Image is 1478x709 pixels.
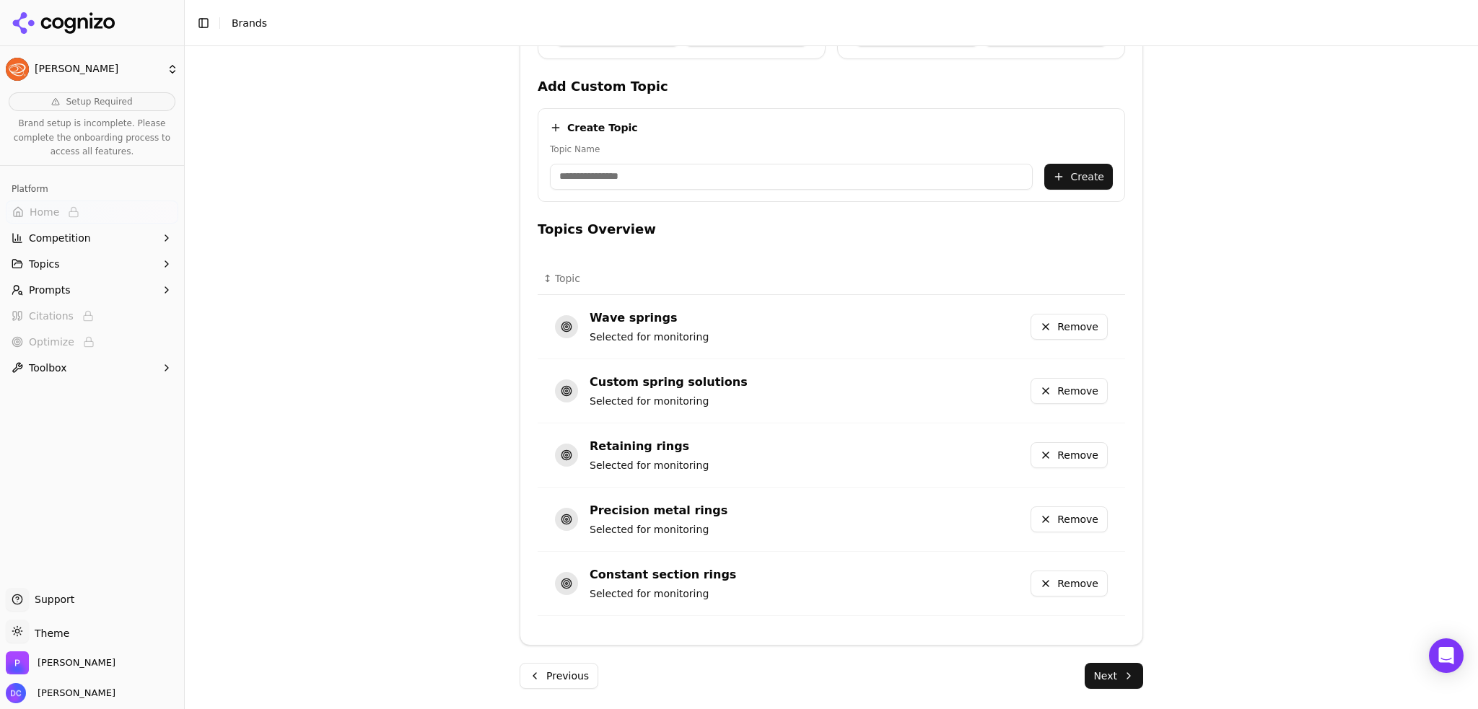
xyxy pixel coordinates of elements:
button: Toolbox [6,356,178,379]
h4: Topics Overview [538,219,1125,239]
span: Optimize [29,335,74,349]
div: Retaining rings [590,438,709,455]
span: Topic [555,271,580,286]
h4: Create Topic [567,120,638,135]
img: Dan Cole [6,683,26,703]
div: Platform [6,177,178,201]
div: Selected for monitoring [590,330,709,344]
span: Home [30,205,59,219]
button: Next [1085,663,1143,689]
span: Perrill [38,656,115,669]
div: ↕Topic [543,271,917,286]
button: Remove [1031,571,1108,596]
div: Selected for monitoring [590,394,748,408]
button: Prompts [6,278,178,301]
div: Custom spring solutions [590,374,748,391]
div: Selected for monitoring [590,522,727,537]
div: Precision metal rings [590,502,727,519]
button: Remove [1031,506,1108,532]
button: Create [1044,164,1113,190]
div: Data table [538,263,1125,616]
span: [PERSON_NAME] [35,63,161,76]
nav: breadcrumb [232,16,1438,30]
button: Remove [1031,442,1108,468]
h4: Add Custom Topic [538,76,1125,97]
span: Toolbox [29,361,67,375]
span: Citations [29,309,74,323]
img: Smalley [6,58,29,81]
button: Topics [6,252,178,276]
label: Topic Name [550,144,1033,155]
p: Brand setup is incomplete. Please complete the onboarding process to access all features. [9,117,175,159]
button: Remove [1031,378,1108,404]
span: Competition [29,231,91,245]
div: Selected for monitoring [590,458,709,472]
span: Brands [232,17,267,29]
th: Topic [538,263,922,295]
div: Constant section rings [590,566,736,584]
span: [PERSON_NAME] [32,687,115,700]
button: Open user button [6,683,115,703]
span: Support [29,592,74,607]
img: Perrill [6,651,29,674]
button: Previous [520,663,598,689]
button: Competition [6,226,178,250]
div: Open Intercom Messenger [1429,638,1464,673]
span: Topics [29,257,60,271]
span: Setup Required [66,96,132,107]
div: Wave springs [590,309,709,327]
span: Theme [29,627,69,639]
button: Remove [1031,314,1108,340]
button: Open organization switcher [6,651,115,674]
div: Selected for monitoring [590,586,736,601]
span: Prompts [29,283,71,297]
